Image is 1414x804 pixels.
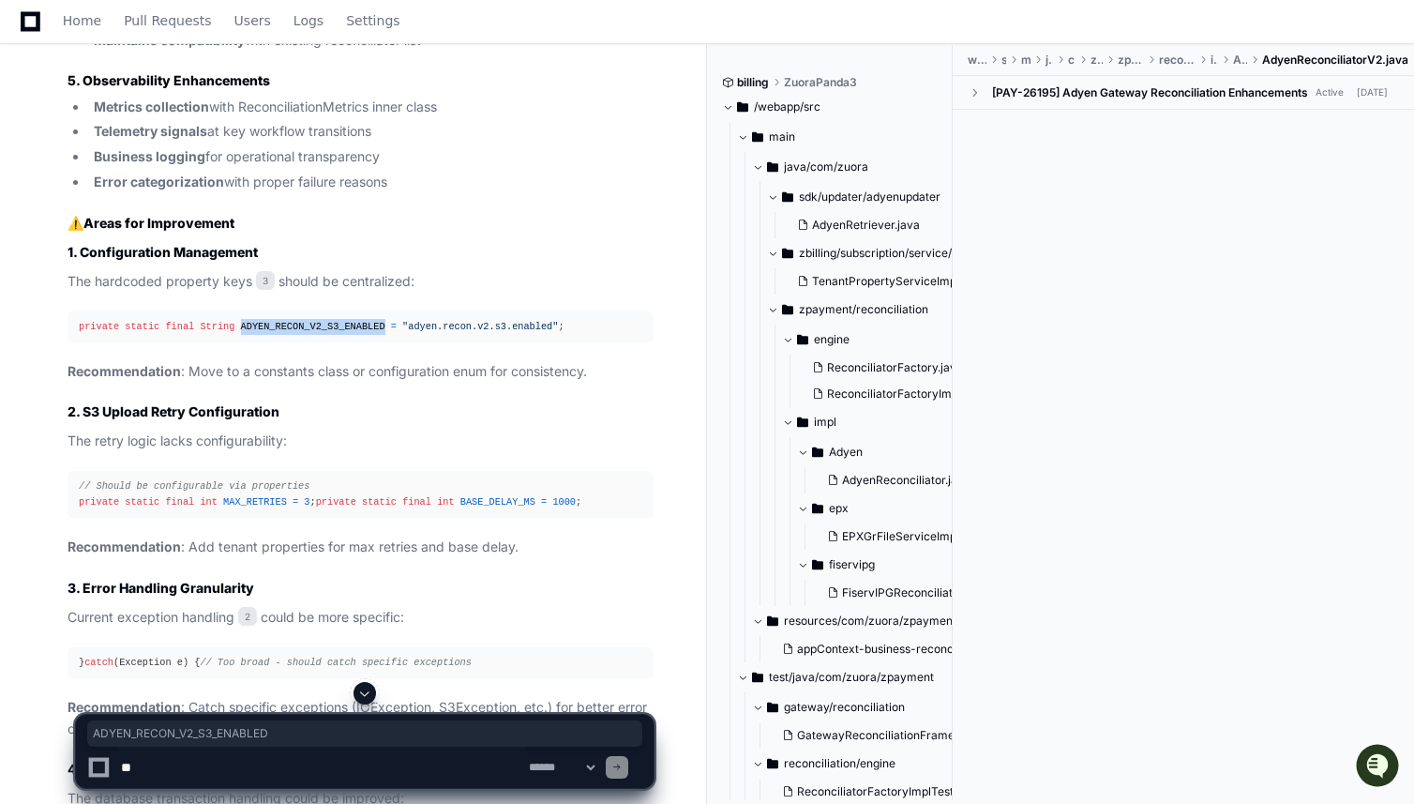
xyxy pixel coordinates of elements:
span: com [1068,53,1076,68]
span: final [165,496,194,508]
button: engine [782,325,999,355]
span: zpayment/reconciliation [799,302,928,317]
span: appContext-business-reconciliation.xml [797,642,1011,657]
button: ReconciliatorFactory.java [805,355,987,381]
span: = [293,496,298,508]
div: } (Exception e) { [79,655,642,671]
span: Settings [346,15,399,26]
span: Home [63,15,101,26]
svg: Directory [752,666,763,689]
span: Adyen [1233,53,1247,68]
span: Adyen [829,445,863,460]
button: zbilling/subscription/service/impl [767,238,984,268]
span: AdyenRetriever.java [812,218,920,233]
svg: Directory [812,554,823,576]
p: : Move to a constants class or configuration enum for consistency. [68,361,654,383]
strong: 2. S3 Upload Retry Configuration [68,403,279,419]
button: TenantPropertyServiceImpl.java [790,268,985,295]
button: java/com/zuora [752,152,969,182]
span: Users [234,15,271,26]
p: : Add tenant properties for max retries and base delay. [68,537,654,558]
strong: Recommendation [68,539,181,554]
span: java/com/zuora [784,159,868,174]
button: resources/com/zuora/zpayment/reconciliation [752,606,969,636]
span: webapp [968,53,986,68]
strong: Recommendation [68,363,181,379]
span: reconciliation [1159,53,1196,68]
button: test/java/com/zuora/zpayment [737,662,954,692]
button: AdyenRetriever.java [790,212,972,238]
span: EPXGrFileServiceImpl.java [842,529,985,544]
span: ADYEN_RECON_V2_S3_ENABLED [241,321,385,332]
a: Powered byPylon [132,196,227,211]
span: "adyen.recon.v2.s3.enabled" [402,321,558,332]
div: [PAY-26195] Adyen Gateway Reconciliation Enhancements [992,85,1308,100]
span: MAX_RETRIES [223,496,287,508]
button: Adyen [797,437,1000,467]
span: 3 [256,271,275,290]
svg: Directory [782,298,793,321]
span: AdyenReconciliatorV2.java [1262,53,1408,68]
span: private [316,496,356,508]
button: impl [782,407,999,437]
span: impl [814,415,836,430]
strong: 1. Configuration Management [68,244,258,260]
button: ReconciliatorFactoryImpl.java [805,381,987,407]
span: impl [1211,53,1218,68]
span: 2 [238,607,257,626]
span: = [541,496,547,508]
strong: Areas for Improvement [83,215,234,231]
span: final [165,321,194,332]
span: private [79,496,119,508]
span: final [402,496,431,508]
span: catch [84,657,113,668]
span: engine [814,332,850,347]
span: 1000 [552,496,576,508]
span: TenantPropertyServiceImpl.java [812,274,985,289]
span: Logs [293,15,323,26]
span: Pull Requests [124,15,211,26]
span: ReconciliatorFactory.java [827,360,963,375]
span: resources/com/zuora/zpayment/reconciliation [784,614,969,629]
span: /webapp/src [754,99,820,114]
div: [DATE] [1357,85,1388,99]
button: zpayment/reconciliation [767,295,984,325]
span: FiservIPGReconciliator.java [842,585,988,600]
span: int [437,496,454,508]
strong: Error categorization [94,174,224,190]
div: We're offline, but we'll be back soon! [64,159,272,174]
span: test/java/com/zuora/zpayment [769,670,934,685]
svg: Directory [767,610,778,632]
div: ; [79,319,642,335]
span: fiservipg [829,557,875,572]
span: int [200,496,217,508]
svg: Directory [767,156,778,178]
button: sdk/updater/adyenupdater [767,182,984,212]
iframe: Open customer support [1354,742,1405,793]
svg: Directory [797,411,808,433]
button: Start new chat [319,145,341,168]
span: static [125,496,159,508]
span: main [1021,53,1030,68]
strong: Maintains compatibility [94,32,245,48]
button: FiservIPGReconciliator.java [820,580,988,606]
li: with proper failure reasons [88,172,654,193]
li: at key workflow transitions [88,121,654,143]
p: The retry logic lacks configurability: [68,431,654,452]
span: ZuoraPanda3 [784,75,857,90]
span: String [200,321,234,332]
span: main [769,129,795,144]
span: // Should be configurable via properties [79,480,309,492]
h2: ⚠️ [68,214,654,233]
p: The hardcoded property keys should be centralized: [68,271,654,293]
strong: 5. Observability Enhancements [68,72,270,88]
button: main [737,122,954,152]
strong: Metrics collection [94,99,209,114]
span: AdyenReconciliator.java [842,473,970,488]
button: /webapp/src [722,92,939,122]
span: 3 [304,496,309,508]
svg: Directory [737,96,748,118]
span: src [1001,53,1006,68]
svg: Directory [812,497,823,520]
